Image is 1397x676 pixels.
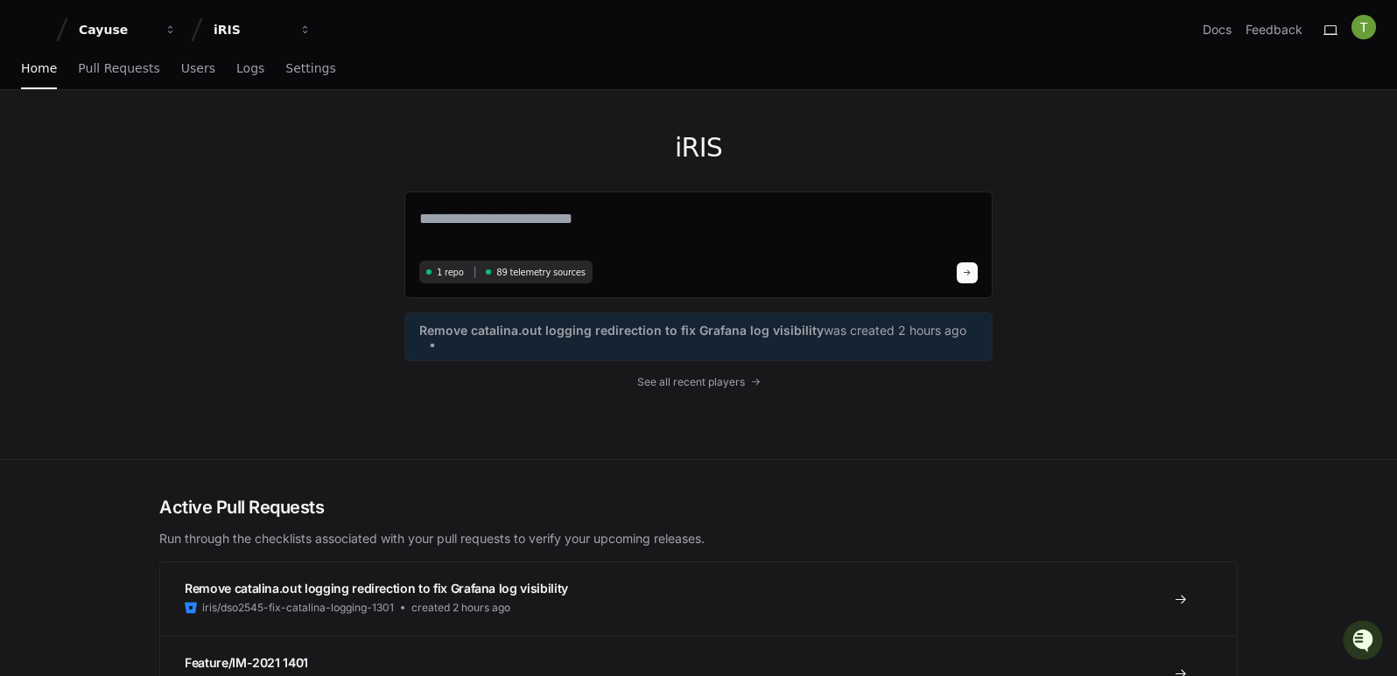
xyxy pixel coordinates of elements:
span: Users [181,63,215,73]
img: PlayerZero [18,17,53,52]
h1: iRIS [404,132,993,164]
a: Powered byPylon [123,273,212,287]
button: Feedback [1246,21,1302,38]
a: See all recent players [404,375,993,389]
div: iRIS [214,21,289,38]
span: [DATE] [155,234,191,248]
span: Pull Requests [78,63,159,73]
span: Feature/IM-2021 1401 [185,655,308,670]
button: Start new chat [298,136,319,157]
div: We're offline, but we'll be back soon! [79,148,273,162]
span: 89 telemetry sources [496,266,585,279]
span: Pylon [174,274,212,287]
a: Pull Requests [78,49,159,89]
a: Logs [236,49,264,89]
iframe: Open customer support [1341,618,1388,666]
p: Run through the checklists associated with your pull requests to verify your upcoming releases. [159,530,1238,547]
img: Animesh Koratana [18,218,46,246]
h2: Active Pull Requests [159,495,1238,519]
img: 7525507653686_35a1cc9e00a5807c6d71_72.png [37,130,68,162]
button: iRIS [207,14,319,45]
span: created 2 hours ago [411,601,510,615]
a: Remove catalina.out logging redirection to fix Grafana log visibilityiris/dso2545-fix-catalina-lo... [160,562,1237,636]
span: [PERSON_NAME] [54,234,142,248]
a: Settings [285,49,335,89]
img: 1756235613930-3d25f9e4-fa56-45dd-b3ad-e072dfbd1548 [18,130,49,162]
span: Home [21,63,57,73]
a: Home [21,49,57,89]
span: Remove catalina.out logging redirection to fix Grafana log visibility [419,322,824,339]
a: Docs [1203,21,1232,38]
a: Users [181,49,215,89]
span: Remove catalina.out logging redirection to fix Grafana log visibility [185,581,568,596]
span: Logs [236,63,264,73]
a: Remove catalina.out logging redirection to fix Grafana log visibilitywas created 2 hours ago [419,322,978,352]
button: See all [271,187,319,208]
div: Start new chat [79,130,287,148]
div: Cayuse [79,21,154,38]
div: Past conversations [18,191,117,205]
img: ACg8ocL5-NG-c-oqfxcQk3HMb8vOpXBy6RvsyWwzFUILJoWlmPxnAQ=s96-c [1351,15,1376,39]
span: was created 2 hours ago [824,322,966,339]
button: Cayuse [72,14,184,45]
span: • [145,234,151,248]
div: Welcome [18,70,319,98]
span: iris/dso2545-fix-catalina-logging-1301 [202,601,394,615]
span: 1 repo [437,266,464,279]
img: 1756235613930-3d25f9e4-fa56-45dd-b3ad-e072dfbd1548 [35,235,49,249]
span: Settings [285,63,335,73]
span: See all recent players [637,375,745,389]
